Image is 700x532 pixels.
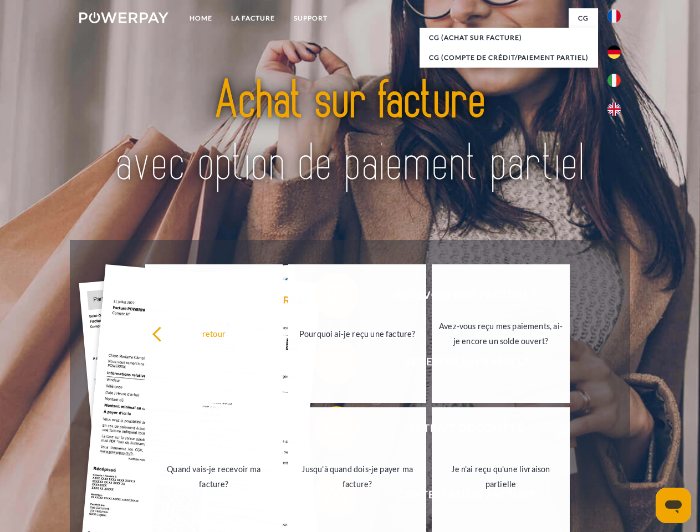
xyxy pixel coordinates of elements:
div: Avez-vous reçu mes paiements, ai-je encore un solde ouvert? [438,319,563,349]
a: LA FACTURE [222,8,284,28]
div: Quand vais-je recevoir ma facture? [152,462,277,492]
img: title-powerpay_fr.svg [106,53,594,212]
a: CG (Compte de crédit/paiement partiel) [420,48,598,68]
div: Jusqu'à quand dois-je payer ma facture? [295,462,420,492]
img: de [607,45,621,59]
img: fr [607,9,621,23]
img: en [607,103,621,116]
a: Home [180,8,222,28]
div: Pourquoi ai-je reçu une facture? [295,326,420,341]
div: retour [152,326,277,341]
img: logo-powerpay-white.svg [79,12,168,23]
a: Avez-vous reçu mes paiements, ai-je encore un solde ouvert? [432,264,570,403]
a: CG (achat sur facture) [420,28,598,48]
div: Je n'ai reçu qu'une livraison partielle [438,462,563,492]
a: CG [569,8,598,28]
img: it [607,74,621,87]
a: Support [284,8,337,28]
iframe: Bouton de lancement de la fenêtre de messagerie [656,488,691,523]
